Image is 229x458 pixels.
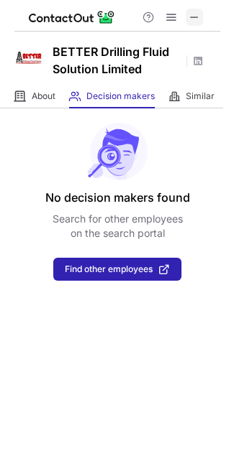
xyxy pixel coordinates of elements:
[53,258,181,281] button: Find other employees
[14,44,43,73] img: c6417925f432b3b2c272d7a9cff88118
[86,123,148,180] img: No leads found
[53,43,182,78] h1: BETTER Drilling Fluid Solution Limited
[86,90,155,102] span: Decision makers
[45,189,190,206] header: No decision makers found
[53,212,183,240] p: Search for other employees on the search portal
[65,264,153,274] span: Find other employees
[186,90,215,102] span: Similar
[29,9,115,26] img: ContactOut v5.3.10
[32,90,55,102] span: About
